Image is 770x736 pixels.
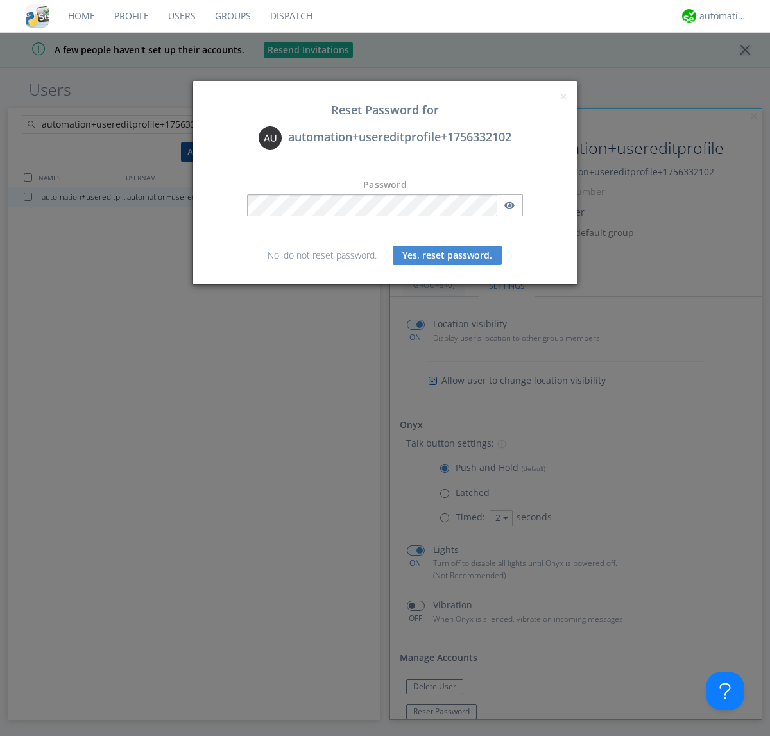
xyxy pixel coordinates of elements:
[363,178,407,191] label: Password
[26,4,49,28] img: cddb5a64eb264b2086981ab96f4c1ba7
[560,87,567,105] span: ×
[203,104,567,117] h3: Reset Password for
[393,246,502,265] button: Yes, reset password.
[682,9,696,23] img: d2d01cd9b4174d08988066c6d424eccd
[699,10,748,22] div: automation+atlas
[203,126,567,150] div: automation+usereditprofile+1756332102
[268,249,377,261] a: No, do not reset password.
[259,126,282,150] img: 373638.png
